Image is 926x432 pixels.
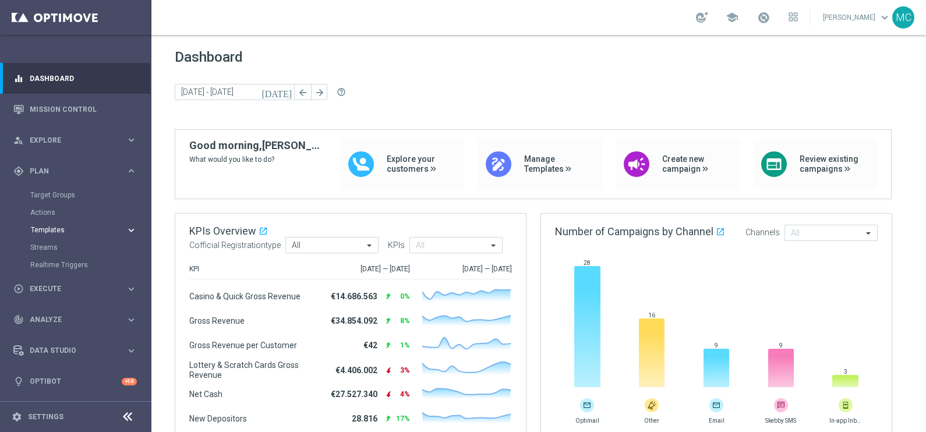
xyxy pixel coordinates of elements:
i: keyboard_arrow_right [126,165,137,176]
button: Mission Control [13,105,137,114]
span: Data Studio [30,347,126,354]
a: Optibot [30,366,122,397]
div: Analyze [13,314,126,325]
div: MC [892,6,914,29]
a: Settings [28,413,63,420]
a: Mission Control [30,94,137,125]
div: Target Groups [30,186,150,204]
div: Dashboard [13,63,137,94]
div: Execute [13,284,126,294]
button: lightbulb Optibot +10 [13,377,137,386]
i: gps_fixed [13,166,24,176]
button: play_circle_outline Execute keyboard_arrow_right [13,284,137,293]
div: Plan [13,166,126,176]
div: Data Studio [13,345,126,356]
i: person_search [13,135,24,146]
i: keyboard_arrow_right [126,345,137,356]
i: track_changes [13,314,24,325]
div: Explore [13,135,126,146]
div: Mission Control [13,94,137,125]
i: keyboard_arrow_right [126,134,137,146]
button: Templates keyboard_arrow_right [30,225,137,235]
span: school [726,11,738,24]
a: Actions [30,208,121,217]
i: play_circle_outline [13,284,24,294]
i: equalizer [13,73,24,84]
span: Execute [30,285,126,292]
div: Realtime Triggers [30,256,150,274]
a: [PERSON_NAME]keyboard_arrow_down [822,9,892,26]
span: Analyze [30,316,126,323]
i: keyboard_arrow_right [126,225,137,236]
div: Templates [30,221,150,239]
div: +10 [122,378,137,385]
a: Streams [30,243,121,252]
i: lightbulb [13,376,24,387]
button: track_changes Analyze keyboard_arrow_right [13,315,137,324]
div: Actions [30,204,150,221]
a: Realtime Triggers [30,260,121,270]
span: Plan [30,168,126,175]
span: Explore [30,137,126,144]
button: gps_fixed Plan keyboard_arrow_right [13,167,137,176]
span: Templates [31,226,114,233]
i: keyboard_arrow_right [126,314,137,325]
div: Templates [31,226,126,233]
i: settings [12,412,22,422]
span: keyboard_arrow_down [878,11,891,24]
a: Target Groups [30,190,121,200]
button: equalizer Dashboard [13,74,137,83]
button: person_search Explore keyboard_arrow_right [13,136,137,145]
i: keyboard_arrow_right [126,284,137,295]
div: Streams [30,239,150,256]
div: Optibot [13,366,137,397]
button: Data Studio keyboard_arrow_right [13,346,137,355]
a: Dashboard [30,63,137,94]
